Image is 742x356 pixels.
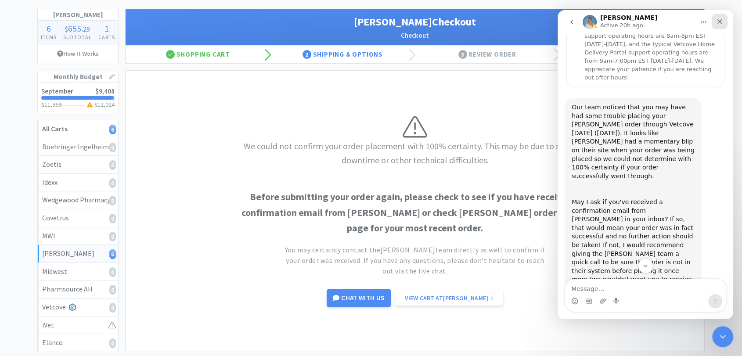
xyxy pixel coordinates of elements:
[7,88,144,348] div: Our team noticed that you may have had some trouble placing your [PERSON_NAME] order through Vetc...
[42,124,68,133] strong: All Carts
[712,326,733,347] iframe: Intercom live chat
[109,338,116,348] i: 0
[109,267,116,277] i: 0
[38,33,60,41] h4: Items
[14,188,137,283] div: May I ask if you've received a confirmation email from [PERSON_NAME] in your inbox? If so, that w...
[109,285,116,295] i: 0
[56,288,63,295] button: Start recording
[42,177,114,188] div: Idexx
[42,288,49,295] button: Upload attachment
[270,46,415,63] div: Shipping & Options
[38,209,118,227] a: Covetrus0
[47,23,51,34] span: 6
[109,143,116,152] i: 0
[7,269,168,284] textarea: Message…
[283,245,547,276] h4: You may certainly contact the [PERSON_NAME] team directly as well to confirm if your order was re...
[41,101,61,108] span: $11,369
[38,191,118,209] a: Wedgewood Pharmacy0
[42,212,114,224] div: Covetrus
[42,194,114,206] div: Wedgewood Pharmacy
[38,156,118,174] a: Zoetis0
[109,303,116,313] i: 0
[68,23,81,34] span: 655
[38,227,118,245] a: MWI0
[38,245,118,263] a: [PERSON_NAME]6
[134,14,695,30] h1: [PERSON_NAME] Checkout
[38,174,118,192] a: Idexx0
[38,9,118,21] h1: [PERSON_NAME]
[41,88,73,94] h2: September
[95,87,115,95] span: $9,408
[38,45,118,62] a: How It Works
[415,46,560,63] div: Review Order
[109,214,116,223] i: 0
[558,10,733,319] iframe: Intercom live chat
[42,284,114,295] div: Pharmsource AH
[14,93,137,170] div: Our team noticed that you may have had some trouble placing your [PERSON_NAME] order through Vetc...
[60,24,95,33] div: .
[239,139,591,167] h3: We could not confirm your order placement with 100% certainty. This may be due to supplier downti...
[109,249,116,259] i: 6
[395,291,503,306] a: View Cart at[PERSON_NAME]
[109,125,116,134] i: 6
[42,302,114,313] div: Vetcove
[38,71,118,83] h1: Monthly Budget
[38,280,118,298] a: Pharmsource AH0
[85,101,115,108] h3: $
[38,120,118,138] a: All Carts6
[38,316,118,334] a: iVet
[42,266,114,277] div: Midwest
[38,298,118,316] a: Vetcove0
[303,50,311,59] span: 2
[14,288,21,295] button: Emoji picker
[42,337,114,349] div: Elanco
[109,232,116,241] i: 0
[80,248,95,263] button: Scroll to bottom
[38,263,118,281] a: Midwest0
[109,178,116,188] i: 0
[38,138,118,156] a: Boehringer Ingelheim0
[83,25,90,33] span: 29
[42,159,114,170] div: Zoetis
[109,160,116,170] i: 0
[134,30,695,41] h2: Checkout
[42,248,114,259] div: [PERSON_NAME]
[458,50,467,59] span: 3
[60,33,95,41] h4: Subtotal
[38,334,118,352] a: Elanco0
[38,83,118,113] a: September$9,408$11,369$12,024
[97,101,115,108] span: 12,024
[65,25,68,33] span: $
[241,191,588,234] strong: Before submitting your order again, please check to see if you have received a confirmation email...
[95,33,118,41] h4: Carts
[42,230,114,242] div: MWI
[109,196,116,205] i: 0
[151,284,165,298] button: Send a message…
[327,289,391,307] button: Chat with Us
[104,23,109,34] span: 1
[42,320,114,331] div: iVet
[126,46,270,63] div: Shopping Cart
[42,141,114,153] div: Boehringer Ingelheim
[28,288,35,295] button: Gif picker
